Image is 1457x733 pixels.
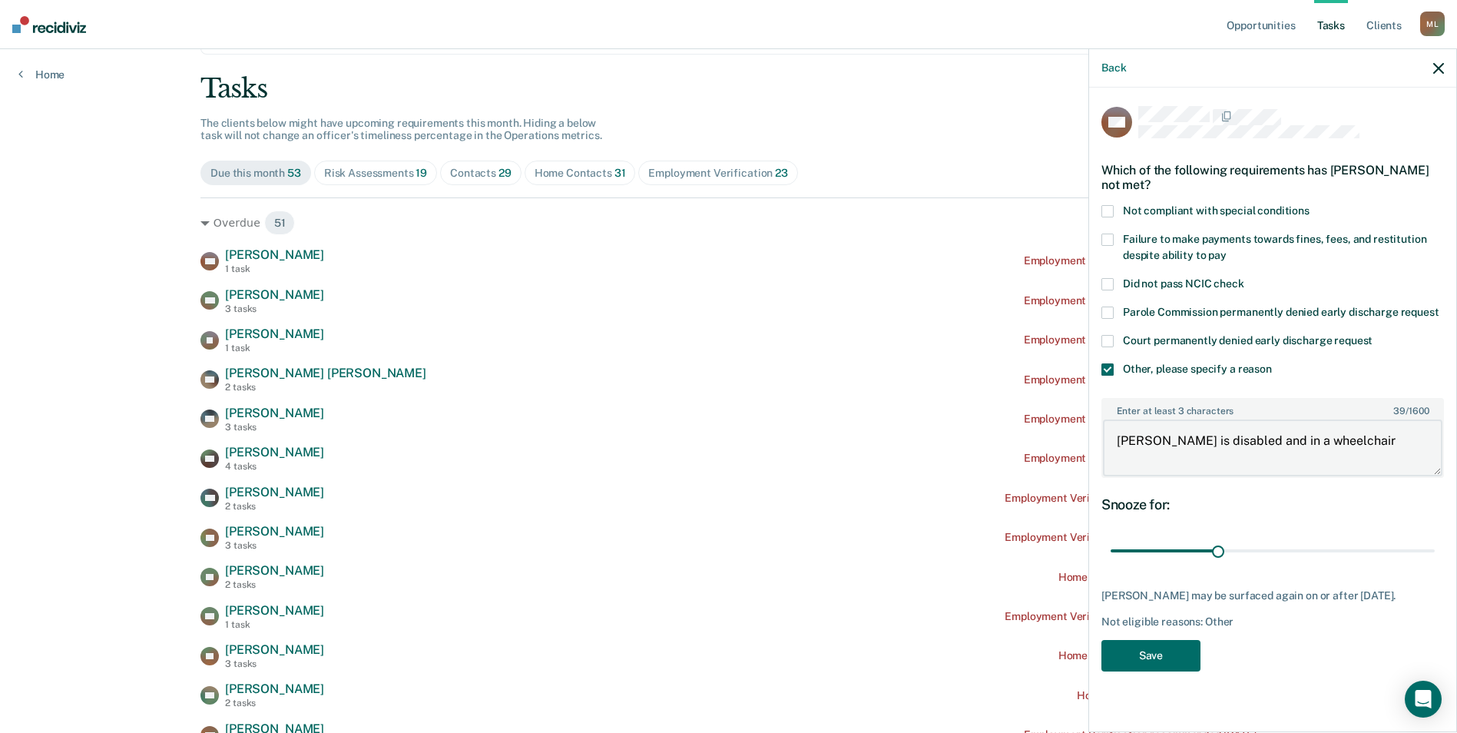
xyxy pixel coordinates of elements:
span: Court permanently denied early discharge request [1123,334,1373,347]
span: Not compliant with special conditions [1123,204,1310,217]
button: Save [1101,640,1200,672]
div: 1 task [225,619,324,630]
div: Employment Verification recommended [DATE] [1024,373,1257,386]
div: 3 tasks [225,422,324,433]
div: Home contact recommended a year ago [1058,571,1257,584]
div: Employment Verification recommended [DATE] [1024,254,1257,267]
span: 29 [498,167,512,179]
div: Employment Verification recommended a year ago [1005,492,1257,505]
span: [PERSON_NAME] [225,642,324,657]
a: Home [18,68,65,81]
div: 3 tasks [225,540,324,551]
span: Did not pass NCIC check [1123,277,1244,290]
span: [PERSON_NAME] [225,563,324,578]
div: Which of the following requirements has [PERSON_NAME] not met? [1101,151,1444,204]
div: Home Contacts [535,167,626,180]
span: [PERSON_NAME] [225,603,324,618]
span: [PERSON_NAME] [225,485,324,499]
span: [PERSON_NAME] [225,287,324,302]
span: / 1600 [1393,406,1429,416]
span: [PERSON_NAME] [225,445,324,459]
span: Failure to make payments towards fines, fees, and restitution despite ability to pay [1123,233,1426,261]
div: M L [1420,12,1445,36]
div: Employment Verification recommended [DATE] [1024,452,1257,465]
div: Due this month [210,167,301,180]
span: [PERSON_NAME] [225,327,324,341]
div: 2 tasks [225,698,324,708]
textarea: [PERSON_NAME] is disabled and in a wheelchair [1103,420,1442,476]
label: Enter at least 3 characters [1103,400,1442,416]
div: 2 tasks [225,382,426,393]
div: [PERSON_NAME] may be surfaced again on or after [DATE]. [1101,589,1444,602]
span: 51 [264,211,296,235]
div: 1 task [225,264,324,274]
div: 2 tasks [225,501,324,512]
span: Parole Commission permanently denied early discharge request [1123,306,1439,318]
div: 3 tasks [225,303,324,314]
div: 3 tasks [225,658,324,669]
div: Employment Verification [648,167,787,180]
div: Open Intercom Messenger [1405,681,1442,718]
span: 39 [1393,406,1406,416]
span: Other, please specify a reason [1123,363,1272,375]
span: [PERSON_NAME] [PERSON_NAME] [225,366,426,380]
div: Snooze for: [1101,496,1444,513]
div: 4 tasks [225,461,324,472]
div: Home contact recommended [DATE] [1077,689,1257,702]
div: Home contact recommended a year ago [1058,649,1257,662]
button: Back [1101,61,1126,75]
div: Contacts [450,167,512,180]
span: [PERSON_NAME] [225,524,324,539]
span: 31 [614,167,626,179]
span: [PERSON_NAME] [225,406,324,420]
div: Risk Assessments [324,167,427,180]
div: Employment Verification recommended [DATE] [1024,294,1257,307]
div: Employment Verification recommended [DATE] [1024,333,1257,347]
div: 2 tasks [225,579,324,590]
span: 53 [287,167,301,179]
div: Tasks [200,73,1257,104]
span: 23 [775,167,788,179]
div: 1 task [225,343,324,353]
span: The clients below might have upcoming requirements this month. Hiding a below task will not chang... [200,117,602,142]
div: Employment Verification recommended a year ago [1005,531,1257,544]
div: Not eligible reasons: Other [1101,615,1444,629]
div: Overdue [200,211,1257,235]
div: Employment Verification recommended a year ago [1005,610,1257,623]
span: [PERSON_NAME] [225,682,324,696]
img: Recidiviz [12,16,86,33]
span: [PERSON_NAME] [225,247,324,262]
span: 19 [416,167,427,179]
div: Employment Verification recommended [DATE] [1024,413,1257,426]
